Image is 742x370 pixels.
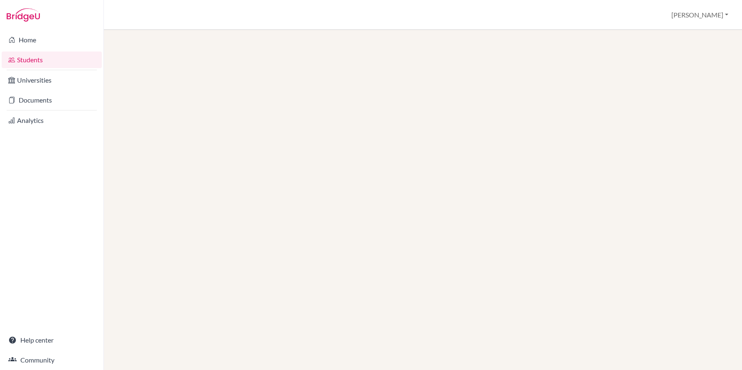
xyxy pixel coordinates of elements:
button: [PERSON_NAME] [668,7,732,23]
a: Universities [2,72,102,88]
a: Home [2,32,102,48]
a: Community [2,352,102,368]
a: Help center [2,332,102,348]
a: Analytics [2,112,102,129]
a: Documents [2,92,102,108]
a: Students [2,51,102,68]
img: Bridge-U [7,8,40,22]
